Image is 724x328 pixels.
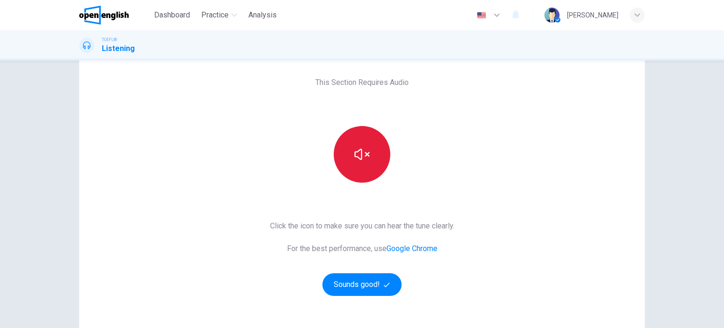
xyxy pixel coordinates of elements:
a: OpenEnglish logo [79,6,150,25]
span: Practice [201,9,229,21]
img: OpenEnglish logo [79,6,129,25]
h1: Listening [102,43,135,54]
span: For the best performance, use [270,243,454,254]
span: Dashboard [154,9,190,21]
span: TOEFL® [102,36,117,43]
button: Analysis [245,7,280,24]
span: Click the icon to make sure you can hear the tune clearly. [270,220,454,232]
img: Profile picture [544,8,559,23]
a: Google Chrome [387,244,437,253]
div: [PERSON_NAME] [567,9,618,21]
button: Practice [197,7,241,24]
span: Analysis [248,9,277,21]
button: Dashboard [150,7,194,24]
button: Sounds good! [322,273,402,296]
img: en [476,12,487,19]
span: This Section Requires Audio [315,77,409,88]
